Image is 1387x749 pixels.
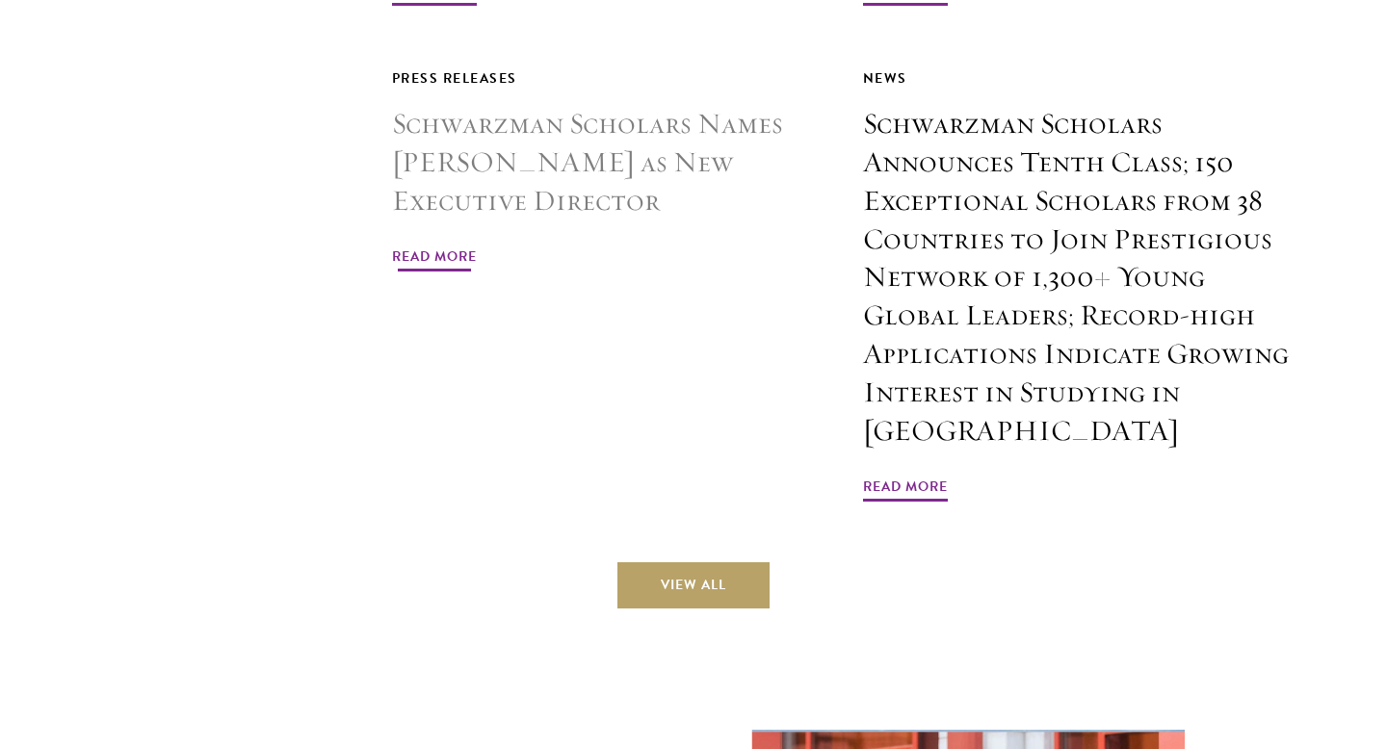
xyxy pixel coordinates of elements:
[863,105,1291,451] h3: Schwarzman Scholars Announces Tenth Class; 150 Exceptional Scholars from 38 Countries to Join Pre...
[392,66,820,90] div: Press Releases
[863,66,1291,504] a: News Schwarzman Scholars Announces Tenth Class; 150 Exceptional Scholars from 38 Countries to Joi...
[863,475,948,504] span: Read More
[863,66,1291,90] div: News
[392,105,820,220] h3: Schwarzman Scholars Names [PERSON_NAME] as New Executive Director
[392,245,477,274] span: Read More
[617,562,770,608] a: View All
[392,66,820,274] a: Press Releases Schwarzman Scholars Names [PERSON_NAME] as New Executive Director Read More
